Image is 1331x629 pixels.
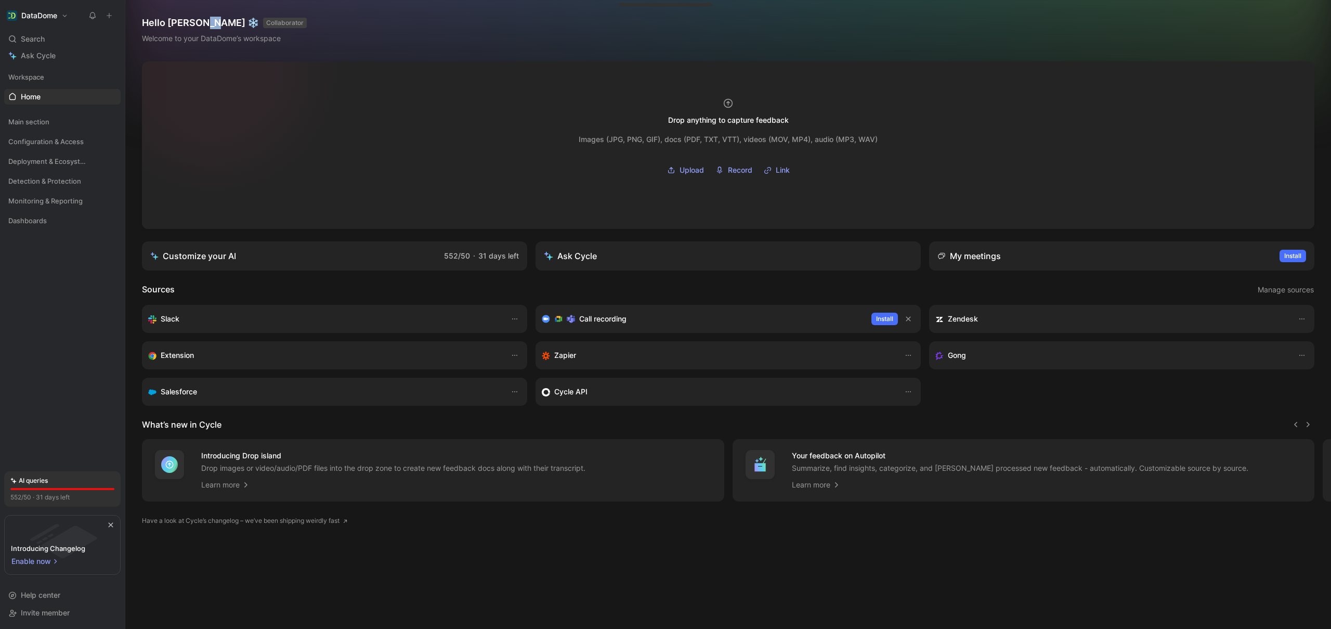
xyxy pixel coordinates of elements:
h3: Call recording [579,313,627,325]
span: Enable now [11,555,52,568]
button: DataDomeDataDome [4,8,71,23]
div: Ask Cycle [544,250,597,262]
div: Help center [4,587,121,603]
a: Learn more [201,479,250,491]
div: Capture feedback from anywhere on the web [148,349,500,362]
div: Customize your AI [150,250,236,262]
div: Drop anything to capture feedback [668,114,789,126]
span: Workspace [8,72,44,82]
button: Enable now [11,555,60,568]
div: Configuration & Access [4,134,121,152]
div: Monitoring & Reporting [4,193,121,209]
div: Detection & Protection [4,173,121,189]
div: Main section [4,114,121,130]
button: Ask Cycle [536,241,921,271]
h3: Extension [161,349,194,362]
div: Sync your customers, send feedback and get updates in Slack [148,313,500,325]
span: Upload [680,164,704,176]
span: Install [1284,251,1301,261]
span: Invite member [21,608,70,617]
p: Summarize, find insights, categorize, and [PERSON_NAME] processed new feedback - automatically. C... [792,463,1248,473]
div: Capture feedback from thousands of sources with Zapier (survey results, recordings, sheets, etc). [542,349,894,362]
div: Capture feedback from your incoming calls [935,349,1287,362]
a: Home [4,89,121,105]
a: Have a look at Cycle’s changelog – we’ve been shipping weirdly fast [142,516,348,526]
h1: DataDome [21,11,57,20]
span: Manage sources [1258,284,1314,296]
span: 552/50 [444,251,470,260]
div: Welcome to your DataDome’s workspace [142,32,307,45]
span: Detection & Protection [8,176,81,186]
h3: Zendesk [948,313,978,325]
div: Search [4,31,121,47]
h3: Gong [948,349,966,362]
div: 552/50 · 31 days left [10,492,70,503]
div: Sync customers and create docs [935,313,1287,325]
a: Ask Cycle [4,48,121,63]
span: Deployment & Ecosystem [8,156,89,166]
span: Link [776,164,790,176]
button: Install [1280,250,1306,262]
div: Dashboards [4,213,121,228]
div: Configuration & Access [4,134,121,149]
h4: Your feedback on Autopilot [792,450,1248,462]
button: Record [712,162,756,178]
div: Images (JPG, PNG, GIF), docs (PDF, TXT, VTT), videos (MOV, MP4), audio (MP3, WAV) [579,133,878,146]
h1: Hello [PERSON_NAME] ❄️ [142,17,307,29]
span: Main section [8,117,49,127]
span: Monitoring & Reporting [8,196,83,206]
img: bg-BLZuj68n.svg [14,516,111,569]
h3: Zapier [554,349,576,362]
div: Main section [4,114,121,133]
span: Home [21,92,41,102]
button: Link [760,162,793,178]
div: Monitoring & Reporting [4,193,121,212]
p: Drop images or video/audio/PDF files into the drop zone to create new feedback docs along with th... [201,463,585,473]
div: Introducing Changelog [11,542,85,555]
span: Install [876,314,893,324]
h2: What’s new in Cycle [142,418,221,431]
div: Deployment & Ecosystem [4,153,121,169]
span: Ask Cycle [21,49,56,62]
span: Dashboards [8,215,47,226]
button: Manage sources [1257,283,1314,297]
span: · [473,251,475,260]
h3: Cycle API [554,386,588,398]
h3: Slack [161,313,179,325]
h2: Sources [142,283,175,297]
button: Upload [663,162,708,178]
button: COLLABORATOR [263,18,307,28]
div: Workspace [4,69,121,85]
span: Record [728,164,752,176]
div: Detection & Protection [4,173,121,192]
button: Install [871,313,898,325]
div: AI queries [10,476,48,486]
span: 31 days left [478,251,519,260]
a: Customize your AI552/50·31 days left [142,241,527,271]
span: Configuration & Access [8,136,84,147]
div: Invite member [4,605,121,621]
div: Dashboards [4,213,121,232]
a: Learn more [792,479,841,491]
div: Sync customers & send feedback from custom sources. Get inspired by our favorite use case [542,386,894,398]
h3: Salesforce [161,386,197,398]
div: Deployment & Ecosystem [4,153,121,172]
div: My meetings [937,250,1001,262]
span: Search [21,33,45,45]
h4: Introducing Drop island [201,450,585,462]
span: Help center [21,591,60,599]
img: DataDome [7,10,17,21]
div: Record & transcribe meetings from Zoom, Meet & Teams. [542,313,863,325]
